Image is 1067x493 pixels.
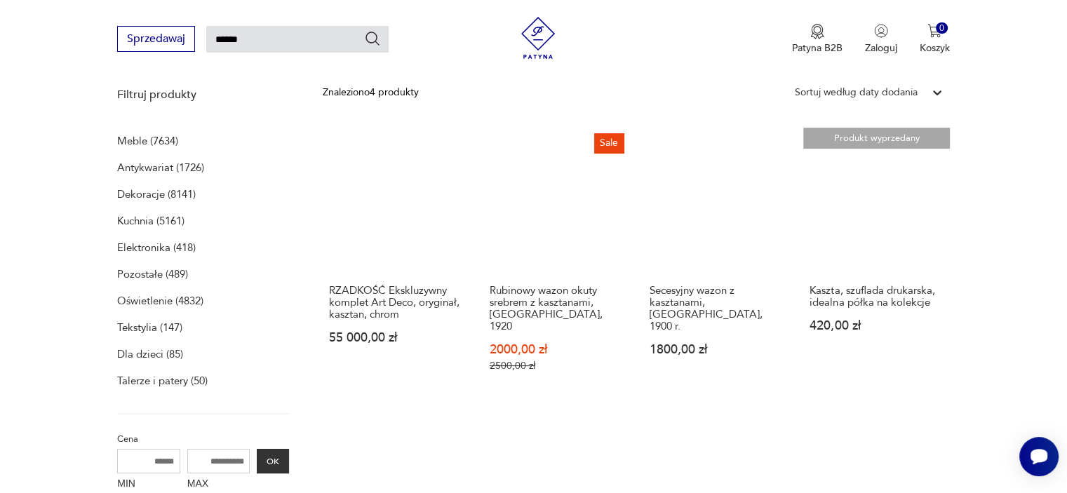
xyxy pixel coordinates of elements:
[117,264,188,284] a: Pozostałe (489)
[810,285,943,309] h3: Kaszta, szuflada drukarska, idealna półka na kolekcje
[920,24,950,55] button: 0Koszyk
[490,360,623,372] p: 2500,00 zł
[117,184,196,204] a: Dekoracje (8141)
[117,211,184,231] a: Kuchnia (5161)
[920,41,950,55] p: Koszyk
[792,24,843,55] button: Patyna B2B
[643,128,789,399] a: Secesyjny wazon z kasztanami, Polska, 1900 r.Secesyjny wazon z kasztanami, [GEOGRAPHIC_DATA], 190...
[490,344,623,356] p: 2000,00 zł
[795,85,918,100] div: Sortuj według daty dodania
[517,17,559,59] img: Patyna - sklep z meblami i dekoracjami vintage
[874,24,888,38] img: Ikonka użytkownika
[865,24,897,55] button: Zaloguj
[117,291,203,311] a: Oświetlenie (4832)
[117,158,204,177] a: Antykwariat (1726)
[117,26,195,52] button: Sprzedawaj
[117,131,178,151] a: Meble (7634)
[257,449,289,473] button: OK
[117,318,182,337] a: Tekstylia (147)
[117,238,196,257] a: Elektronika (418)
[803,128,949,399] a: Produkt wyprzedanyKaszta, szuflada drukarska, idealna półka na kolekcjeKaszta, szuflada drukarska...
[117,35,195,45] a: Sprzedawaj
[117,87,289,102] p: Filtruj produkty
[936,22,948,34] div: 0
[117,431,289,447] p: Cena
[323,85,419,100] div: Znaleziono 4 produkty
[792,41,843,55] p: Patyna B2B
[865,41,897,55] p: Zaloguj
[117,371,208,391] a: Talerze i patery (50)
[650,285,783,332] h3: Secesyjny wazon z kasztanami, [GEOGRAPHIC_DATA], 1900 r.
[323,128,469,399] a: RZADKOŚĆ Ekskluzywny komplet Art Deco, oryginał, kasztan, chromRZADKOŚĆ Ekskluzywny komplet Art D...
[329,285,462,320] h3: RZADKOŚĆ Ekskluzywny komplet Art Deco, oryginał, kasztan, chrom
[650,344,783,356] p: 1800,00 zł
[927,24,941,38] img: Ikona koszyka
[792,24,843,55] a: Ikona medaluPatyna B2B
[483,128,629,399] a: SaleRubinowy wazon okuty srebrem z kasztanami, Bydgoszcz, 1920Rubinowy wazon okuty srebrem z kasz...
[1019,437,1059,476] iframe: Smartsupp widget button
[117,344,183,364] a: Dla dzieci (85)
[364,30,381,47] button: Szukaj
[329,332,462,344] p: 55 000,00 zł
[810,320,943,332] p: 420,00 zł
[490,285,623,332] h3: Rubinowy wazon okuty srebrem z kasztanami, [GEOGRAPHIC_DATA], 1920
[810,24,824,39] img: Ikona medalu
